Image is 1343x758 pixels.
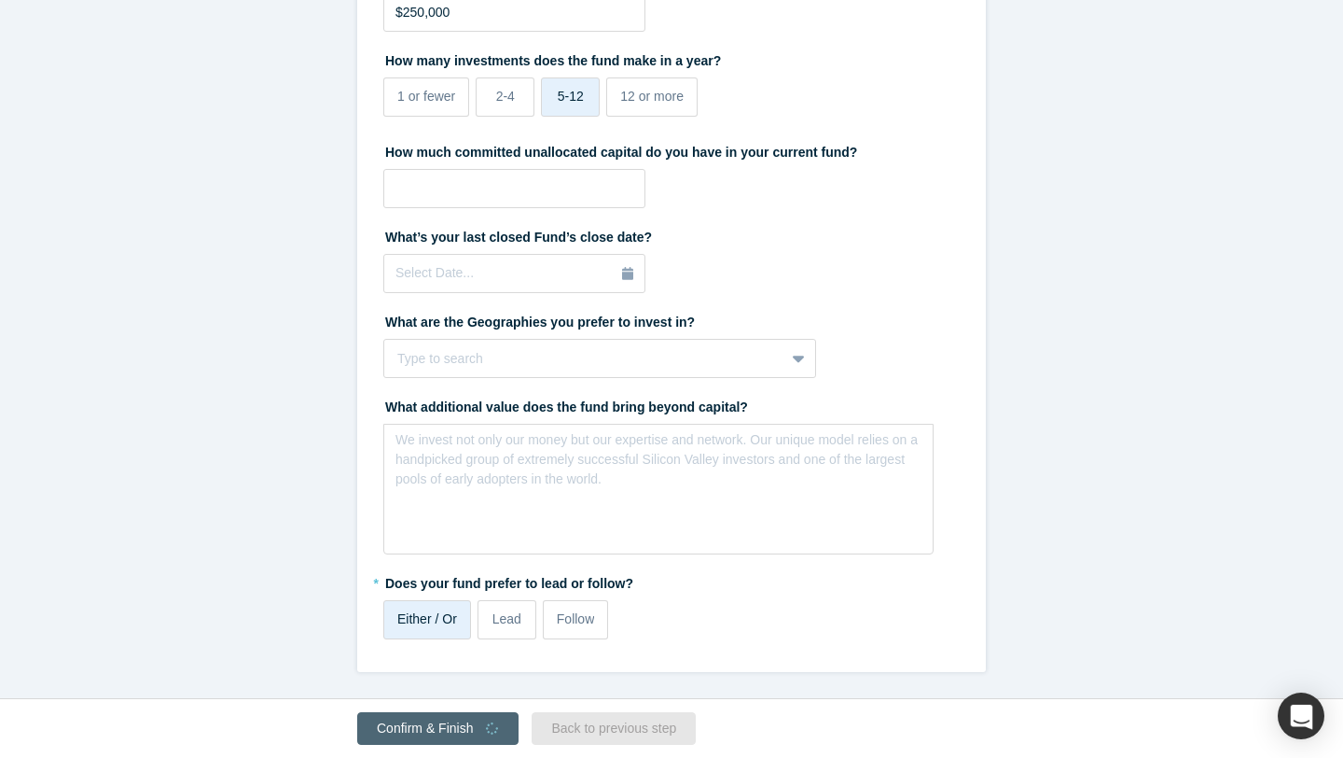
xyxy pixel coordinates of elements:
[620,89,684,104] span: 12 or more
[383,45,960,71] label: How many investments does the fund make in a year?
[395,265,474,280] span: Select Date...
[557,611,594,626] span: Follow
[492,611,521,626] span: Lead
[383,568,960,594] label: Does your fund prefer to lead or follow?
[496,89,515,104] span: 2-4
[397,89,455,104] span: 1 or fewer
[383,306,960,332] label: What are the Geographies you prefer to invest in?
[383,424,934,554] div: rdw-wrapper
[397,611,457,626] span: Either / Or
[532,712,696,745] button: Back to previous step
[383,136,960,162] label: How much committed unallocated capital do you have in your current fund?
[383,254,645,293] button: Select Date...
[383,391,960,417] label: What additional value does the fund bring beyond capital?
[558,89,584,104] span: 5-12
[396,430,921,461] div: rdw-editor
[383,221,960,247] label: What’s your last closed Fund’s close date?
